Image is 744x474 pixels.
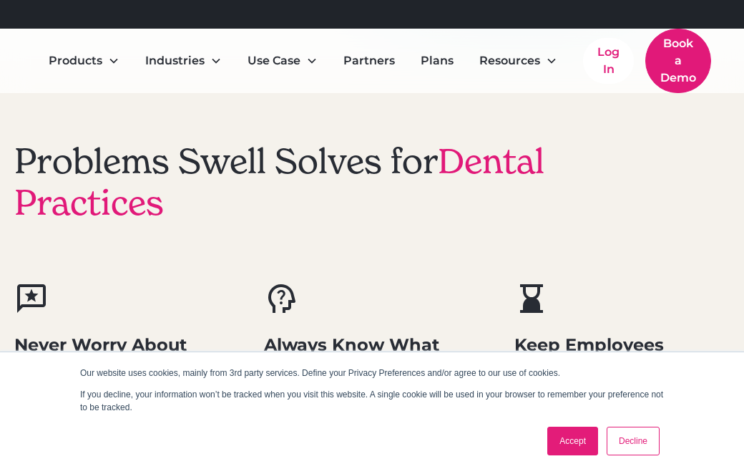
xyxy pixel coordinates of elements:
h3: Always Know What Patients Think [264,333,479,381]
div: Use Case [248,52,300,69]
div: Resources [468,47,569,75]
a: Accept [547,427,598,455]
a: Plans [409,47,465,75]
a: Decline [607,427,660,455]
h3: Keep Employees Around for the Long Haul [514,333,730,405]
div: Resources [479,52,540,69]
p: Our website uses cookies, mainly from 3rd party services. Define your Privacy Preferences and/or ... [80,367,664,379]
span: Dental Practices [14,140,544,224]
h2: Problems Swell Solves for [14,141,564,223]
div: Products [49,52,102,69]
a: Log In [583,38,634,84]
a: Partners [332,47,406,75]
div: Products [37,47,131,75]
div: Industries [134,47,233,75]
div: Use Case [236,47,329,75]
h3: Never Worry About Reviews Again [14,333,230,381]
div: Industries [145,52,205,69]
p: If you decline, your information won’t be tracked when you visit this website. A single cookie wi... [80,388,664,414]
a: Book a Demo [645,29,711,93]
